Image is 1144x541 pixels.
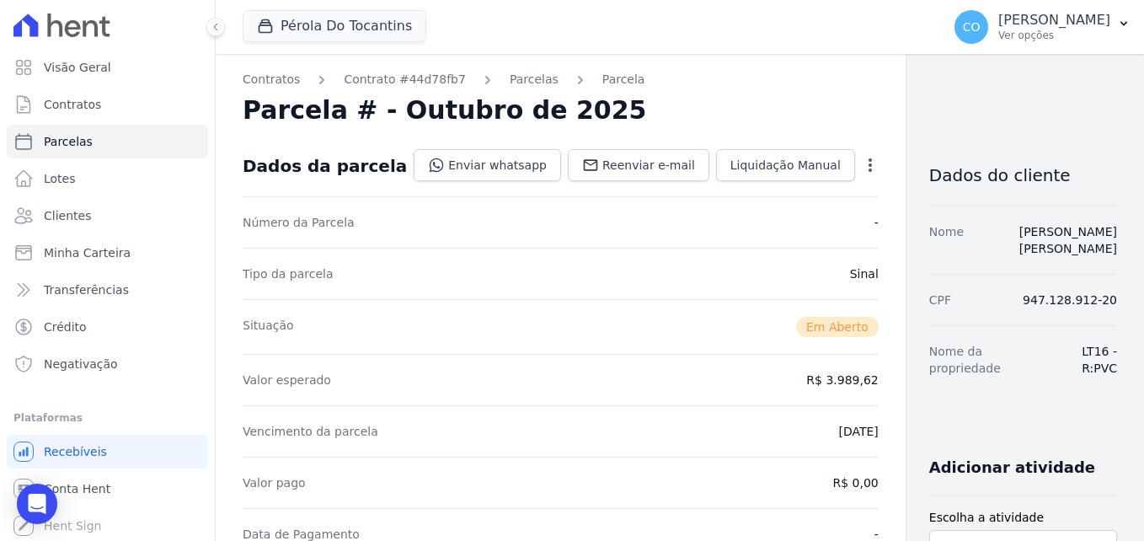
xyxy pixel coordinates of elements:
[833,474,879,491] dd: R$ 0,00
[17,484,57,524] div: Open Intercom Messenger
[44,319,87,335] span: Crédito
[7,236,208,270] a: Minha Carteira
[7,88,208,121] a: Contratos
[850,265,879,282] dd: Sinal
[44,96,101,113] span: Contratos
[44,244,131,261] span: Minha Carteira
[929,292,951,308] dt: CPF
[602,71,645,88] a: Parcela
[998,29,1110,42] p: Ver opções
[941,3,1144,51] button: CO [PERSON_NAME] Ver opções
[243,423,378,440] dt: Vencimento da parcela
[44,133,93,150] span: Parcelas
[243,372,331,388] dt: Valor esperado
[243,156,407,176] div: Dados da parcela
[44,170,76,187] span: Lotes
[44,443,107,460] span: Recebíveis
[716,149,855,181] a: Liquidação Manual
[1053,343,1117,377] dd: LT16 - R:PVC
[929,165,1117,185] h3: Dados do cliente
[44,59,111,76] span: Visão Geral
[7,347,208,381] a: Negativação
[7,162,208,196] a: Lotes
[929,509,1117,527] label: Escolha a atividade
[243,10,426,42] button: Pérola Do Tocantins
[7,273,208,307] a: Transferências
[7,435,208,469] a: Recebíveis
[243,71,300,88] a: Contratos
[243,95,646,126] h2: Parcela # - Outubro de 2025
[929,458,1095,478] h3: Adicionar atividade
[243,265,334,282] dt: Tipo da parcela
[7,472,208,506] a: Conta Hent
[510,71,559,88] a: Parcelas
[602,157,695,174] span: Reenviar e-mail
[7,199,208,233] a: Clientes
[7,310,208,344] a: Crédito
[929,343,1040,377] dt: Nome da propriedade
[730,157,841,174] span: Liquidação Manual
[414,149,561,181] a: Enviar whatsapp
[929,223,964,257] dt: Nome
[243,317,294,337] dt: Situação
[874,214,879,231] dd: -
[1023,292,1117,308] dd: 947.128.912-20
[13,408,201,428] div: Plataformas
[7,51,208,84] a: Visão Geral
[243,474,306,491] dt: Valor pago
[568,149,709,181] a: Reenviar e-mail
[806,372,878,388] dd: R$ 3.989,62
[44,356,118,372] span: Negativação
[243,214,355,231] dt: Número da Parcela
[838,423,878,440] dd: [DATE]
[44,281,129,298] span: Transferências
[998,12,1110,29] p: [PERSON_NAME]
[796,317,879,337] span: Em Aberto
[1019,225,1117,255] a: [PERSON_NAME] [PERSON_NAME]
[344,71,466,88] a: Contrato #44d78fb7
[243,71,879,88] nav: Breadcrumb
[44,207,91,224] span: Clientes
[963,21,981,33] span: CO
[44,480,110,497] span: Conta Hent
[7,125,208,158] a: Parcelas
